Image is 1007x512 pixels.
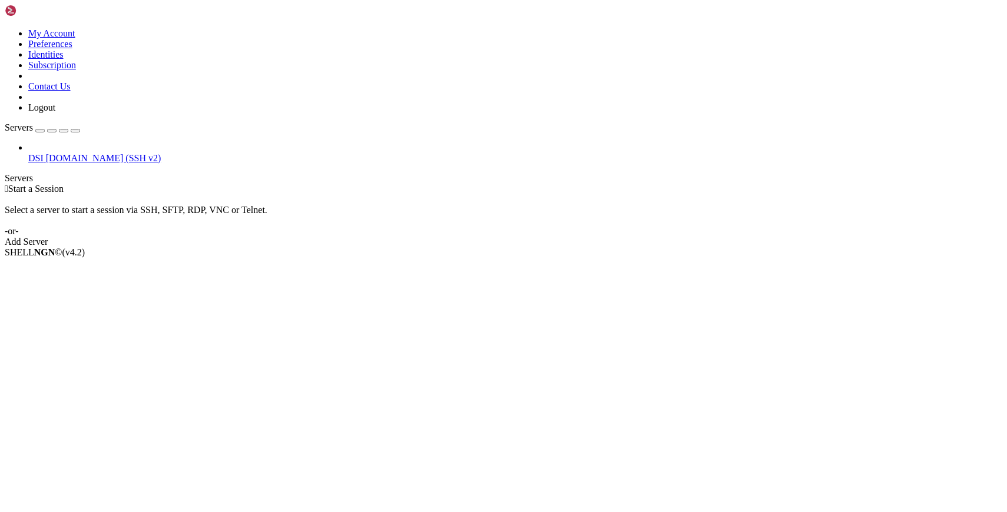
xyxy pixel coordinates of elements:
a: Identities [28,49,64,59]
a: DSI [DOMAIN_NAME] (SSH v2) [28,153,1002,164]
span: Start a Session [8,184,64,194]
b: NGN [34,247,55,257]
span: 4.2.0 [62,247,85,257]
span:  [5,184,8,194]
a: Servers [5,122,80,132]
div: Add Server [5,237,1002,247]
span: DSI [28,153,44,163]
a: Logout [28,102,55,112]
span: SHELL © [5,247,85,257]
span: [DOMAIN_NAME] (SSH v2) [46,153,161,163]
a: Preferences [28,39,72,49]
span: Servers [5,122,33,132]
div: Select a server to start a session via SSH, SFTP, RDP, VNC or Telnet. -or- [5,194,1002,237]
a: Subscription [28,60,76,70]
li: DSI [DOMAIN_NAME] (SSH v2) [28,142,1002,164]
div: Servers [5,173,1002,184]
a: My Account [28,28,75,38]
img: Shellngn [5,5,72,16]
a: Contact Us [28,81,71,91]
